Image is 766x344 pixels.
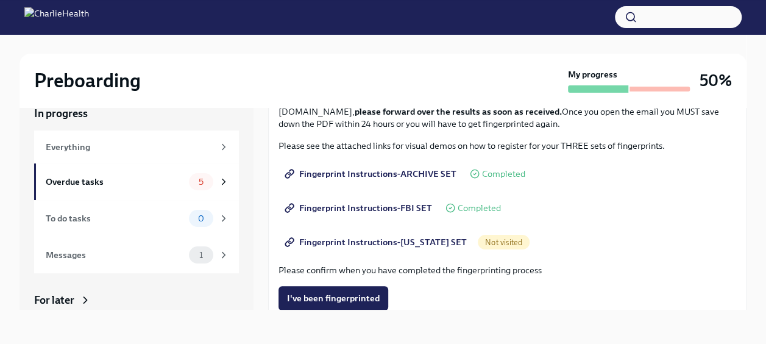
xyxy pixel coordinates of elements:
[192,251,210,260] span: 1
[278,264,736,276] p: Please confirm when you have completed the fingerprinting process
[34,200,239,237] a: To do tasks0
[700,70,732,91] h3: 50%
[34,131,239,163] a: Everything
[34,293,239,307] a: For later
[287,202,432,214] span: Fingerprint Instructions-FBI SET
[478,238,530,247] span: Not visited
[278,162,465,186] a: Fingerprint Instructions-ARCHIVE SET
[24,7,89,27] img: CharlieHealth
[278,286,388,310] button: I've been fingerprinted
[46,248,184,262] div: Messages
[46,212,184,225] div: To do tasks
[34,106,239,121] a: In progress
[34,68,141,93] h2: Preboarding
[46,175,184,188] div: Overdue tasks
[482,170,525,179] span: Completed
[568,68,617,81] strong: My progress
[278,140,736,152] p: Please see the attached links for visual demos on how to register for your THREE sets of fingerpr...
[191,214,211,223] span: 0
[34,293,74,307] div: For later
[34,163,239,200] a: Overdue tasks5
[287,236,467,248] span: Fingerprint Instructions-[US_STATE] SET
[287,292,380,304] span: I've been fingerprinted
[458,204,501,213] span: Completed
[355,106,562,117] strong: please forward over the results as soon as received.
[278,230,475,254] a: Fingerprint Instructions-[US_STATE] SET
[34,237,239,273] a: Messages1
[191,177,211,187] span: 5
[278,93,736,130] p: Please note: Once printed, You will receive the FBI results directly to your personal email from ...
[46,140,213,154] div: Everything
[287,168,456,180] span: Fingerprint Instructions-ARCHIVE SET
[278,196,441,220] a: Fingerprint Instructions-FBI SET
